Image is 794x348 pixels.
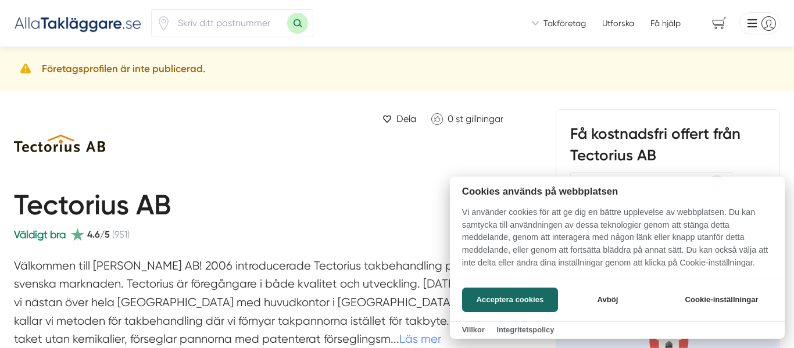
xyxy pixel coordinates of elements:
[671,288,772,312] button: Cookie-inställningar
[450,206,785,277] p: Vi använder cookies för att ge dig en bättre upplevelse av webbplatsen. Du kan samtycka till anvä...
[450,186,785,197] h2: Cookies används på webbplatsen
[462,288,558,312] button: Acceptera cookies
[496,325,554,334] a: Integritetspolicy
[561,288,654,312] button: Avböj
[462,325,485,334] a: Villkor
